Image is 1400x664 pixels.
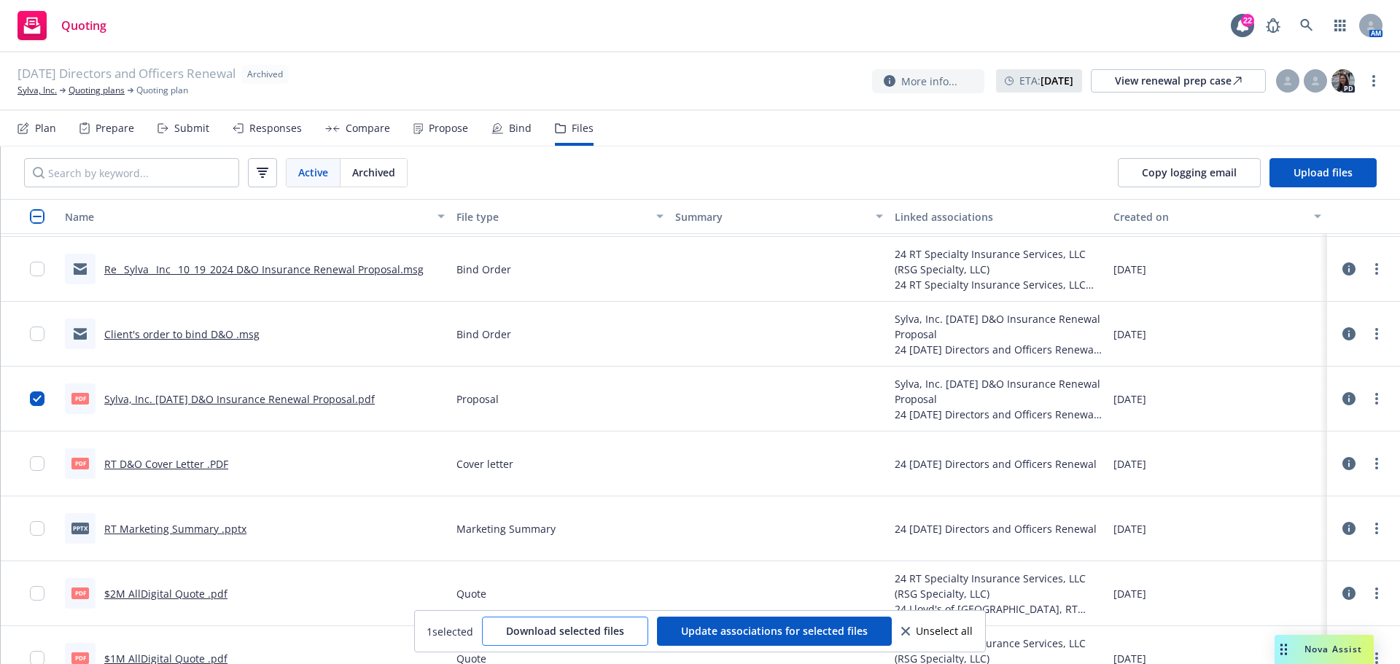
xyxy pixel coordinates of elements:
[456,209,648,224] div: File type
[65,209,429,224] div: Name
[895,376,1102,407] div: Sylva, Inc. [DATE] D&O Insurance Renewal Proposal
[901,617,973,646] button: Unselect all
[1275,635,1374,664] button: Nova Assist
[1368,390,1385,407] a: more
[104,587,227,601] a: $2M AllDigital Quote .pdf
[872,69,984,93] button: More info...
[17,84,57,97] a: Sylva, Inc.
[1365,72,1382,90] a: more
[30,521,44,536] input: Toggle Row Selected
[104,262,424,276] a: Re_ Sylva_ Inc_ 10_19_2024 D&O Insurance Renewal Proposal.msg
[895,246,1102,277] div: 24 RT Specialty Insurance Services, LLC (RSG Specialty, LLC)
[96,122,134,134] div: Prepare
[1331,69,1355,93] img: photo
[1113,209,1305,224] div: Created on
[1259,11,1288,40] a: Report a Bug
[1294,165,1353,179] span: Upload files
[352,165,395,180] span: Archived
[59,199,451,234] button: Name
[30,391,44,406] input: Toggle Row Selected
[1108,199,1327,234] button: Created on
[1142,165,1237,179] span: Copy logging email
[17,65,236,84] span: [DATE] Directors and Officers Renewal
[1019,73,1073,88] span: ETA :
[71,652,89,663] span: pdf
[1275,635,1293,664] div: Drag to move
[24,158,239,187] input: Search by keyword...
[482,617,648,646] button: Download selected files
[249,122,302,134] div: Responses
[506,624,624,638] span: Download selected files
[1304,643,1362,655] span: Nova Assist
[1368,325,1385,343] a: more
[30,456,44,471] input: Toggle Row Selected
[1041,74,1073,87] strong: [DATE]
[1118,158,1261,187] button: Copy logging email
[1292,11,1321,40] a: Search
[104,392,375,406] a: Sylva, Inc. [DATE] D&O Insurance Renewal Proposal.pdf
[681,624,868,638] span: Update associations for selected files
[1113,262,1146,277] span: [DATE]
[427,624,473,639] span: 1 selected
[901,74,957,89] span: More info...
[895,311,1102,342] div: Sylva, Inc. [DATE] D&O Insurance Renewal Proposal
[30,327,44,341] input: Toggle Row Selected
[456,262,511,277] span: Bind Order
[895,601,1102,617] div: 24 Lloyd's of [GEOGRAPHIC_DATA], RT Specialty Insurance Services, LLC (RSG Specialty, LLC), Under...
[104,522,246,536] a: RT Marketing Summary .pptx
[429,122,468,134] div: Propose
[30,209,44,224] input: Select all
[889,199,1108,234] button: Linked associations
[1326,11,1355,40] a: Switch app
[657,617,892,646] button: Update associations for selected files
[1368,585,1385,602] a: more
[451,199,670,234] button: File type
[35,122,56,134] div: Plan
[1113,521,1146,536] span: [DATE]
[71,523,89,534] span: pptx
[136,84,188,97] span: Quoting plan
[12,5,112,46] a: Quoting
[509,122,532,134] div: Bind
[71,587,89,598] span: pdf
[895,209,1102,224] div: Linked associations
[456,456,513,472] span: Cover letter
[174,122,209,134] div: Submit
[71,458,89,469] span: PDF
[104,327,260,341] a: Client's order to bind D&O .msg
[572,122,594,134] div: Files
[669,199,889,234] button: Summary
[895,571,1102,601] div: 24 RT Specialty Insurance Services, LLC (RSG Specialty, LLC)
[895,277,1102,292] div: 24 RT Specialty Insurance Services, LLC (RSG Specialty, LLC)
[1115,70,1242,92] div: View renewal prep case
[1113,391,1146,407] span: [DATE]
[1113,327,1146,342] span: [DATE]
[298,165,328,180] span: Active
[895,521,1097,536] div: 24 [DATE] Directors and Officers Renewal
[71,393,89,404] span: pdf
[1368,260,1385,278] a: more
[916,626,973,636] span: Unselect all
[456,521,556,536] span: Marketing Summary
[895,342,1102,357] div: 24 [DATE] Directors and Officers Renewal
[346,122,390,134] div: Compare
[1091,69,1266,93] a: View renewal prep case
[30,586,44,601] input: Toggle Row Selected
[456,391,499,407] span: Proposal
[30,262,44,276] input: Toggle Row Selected
[895,407,1102,422] div: 24 [DATE] Directors and Officers Renewal
[1368,455,1385,472] a: more
[1241,14,1254,27] div: 22
[61,20,106,31] span: Quoting
[104,457,228,471] a: RT D&O Cover Letter .PDF
[456,586,486,601] span: Quote
[456,327,511,342] span: Bind Order
[247,68,283,81] span: Archived
[1113,456,1146,472] span: [DATE]
[895,456,1097,472] div: 24 [DATE] Directors and Officers Renewal
[675,209,867,224] div: Summary
[1269,158,1377,187] button: Upload files
[1368,520,1385,537] a: more
[69,84,125,97] a: Quoting plans
[1113,586,1146,601] span: [DATE]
